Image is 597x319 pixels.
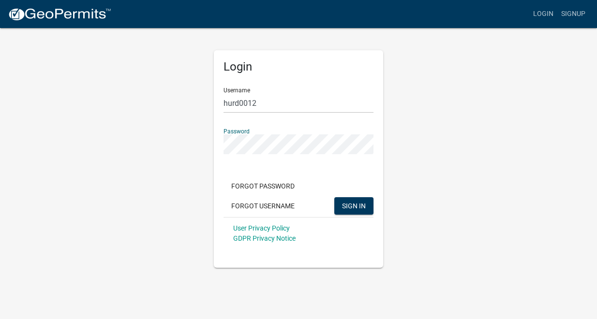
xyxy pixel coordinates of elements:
[334,197,373,215] button: SIGN IN
[224,177,302,195] button: Forgot Password
[342,202,366,209] span: SIGN IN
[529,5,557,23] a: Login
[224,60,373,74] h5: Login
[224,197,302,215] button: Forgot Username
[557,5,589,23] a: Signup
[233,224,290,232] a: User Privacy Policy
[233,234,296,242] a: GDPR Privacy Notice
